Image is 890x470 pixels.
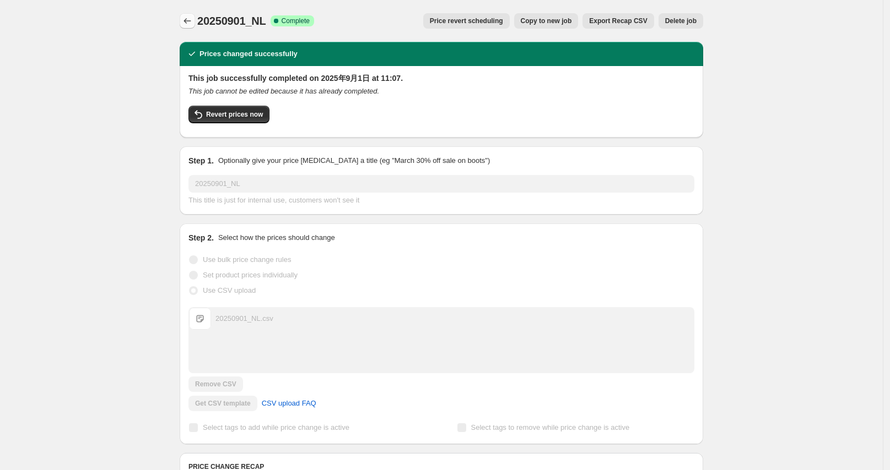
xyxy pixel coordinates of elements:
input: 30% off holiday sale [188,175,694,193]
span: This title is just for internal use, customers won't see it [188,196,359,204]
span: Set product prices individually [203,271,298,279]
span: CSV upload FAQ [262,398,316,409]
button: Delete job [659,13,703,29]
span: Export Recap CSV [589,17,647,25]
p: Optionally give your price [MEDICAL_DATA] a title (eg "March 30% off sale on boots") [218,155,490,166]
span: Delete job [665,17,697,25]
button: Revert prices now [188,106,269,123]
span: Price revert scheduling [430,17,503,25]
button: Price revert scheduling [423,13,510,29]
span: Select tags to remove while price change is active [471,423,630,431]
p: Select how the prices should change [218,232,335,243]
h2: This job successfully completed on 2025年9月1日 at 11:07. [188,73,694,84]
span: Revert prices now [206,110,263,119]
span: Copy to new job [521,17,572,25]
span: 20250901_NL [197,15,266,27]
button: Copy to new job [514,13,579,29]
h2: Prices changed successfully [199,48,298,59]
span: Select tags to add while price change is active [203,423,349,431]
button: Export Recap CSV [582,13,654,29]
h2: Step 2. [188,232,214,243]
span: Use bulk price change rules [203,255,291,264]
span: Use CSV upload [203,286,256,294]
div: 20250901_NL.csv [215,313,273,324]
i: This job cannot be edited because it has already completed. [188,87,379,95]
button: Price change jobs [180,13,195,29]
h2: Step 1. [188,155,214,166]
a: CSV upload FAQ [255,395,323,412]
span: Complete [282,17,310,25]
